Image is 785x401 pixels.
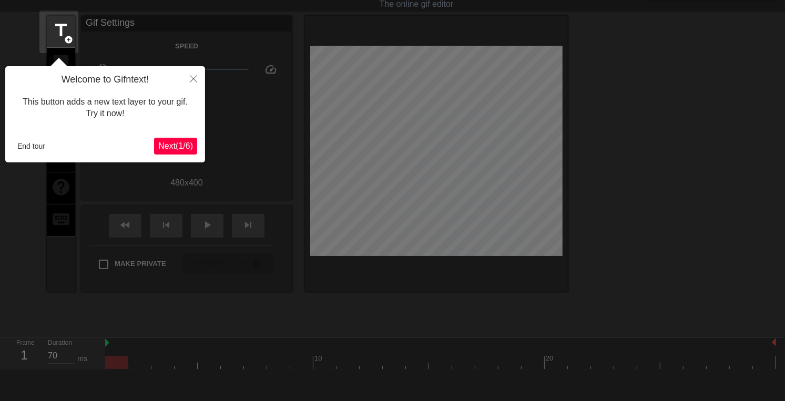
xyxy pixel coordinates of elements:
button: Next [154,138,197,155]
button: End tour [13,138,49,154]
h4: Welcome to Gifntext! [13,74,197,86]
div: This button adds a new text layer to your gif. Try it now! [13,86,197,130]
span: Next ( 1 / 6 ) [158,141,193,150]
button: Close [182,66,205,90]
